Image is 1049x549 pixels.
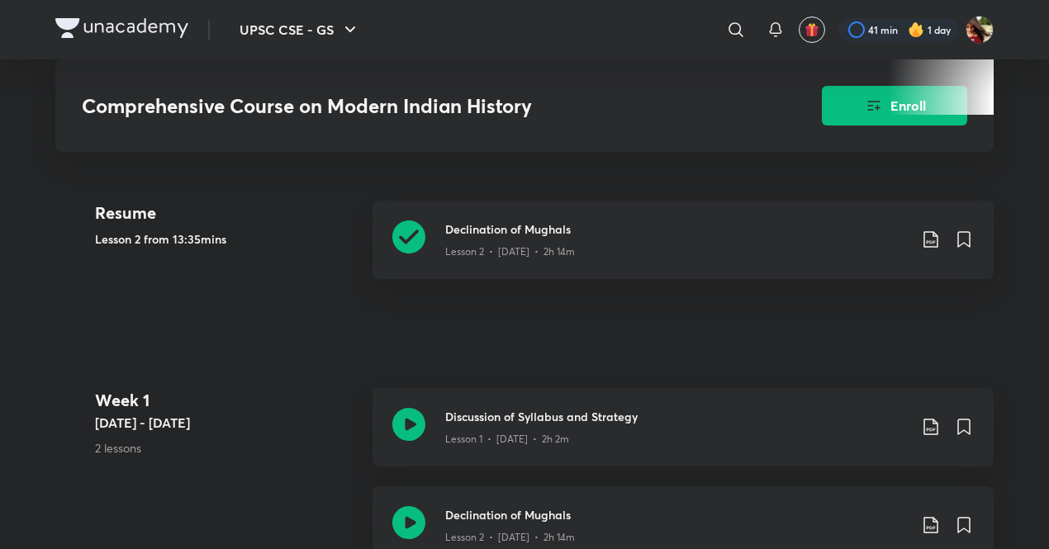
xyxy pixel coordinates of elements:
a: Declination of MughalsLesson 2 • [DATE] • 2h 14m [373,201,994,299]
h4: Resume [95,201,359,225]
p: Lesson 2 • [DATE] • 2h 14m [445,244,575,259]
h5: [DATE] - [DATE] [95,413,359,433]
h3: Declination of Mughals [445,506,908,523]
img: Shivii Singh [966,16,994,44]
button: UPSC CSE - GS [230,13,370,46]
h5: Lesson 2 from 13:35mins [95,230,359,248]
a: Company Logo [55,18,188,42]
p: Lesson 1 • [DATE] • 2h 2m [445,432,569,447]
button: avatar [799,17,825,43]
h3: Declination of Mughals [445,220,908,238]
img: Company Logo [55,18,188,38]
h4: Week 1 [95,388,359,413]
p: Lesson 2 • [DATE] • 2h 14m [445,530,575,545]
img: streak [908,21,924,38]
a: Discussion of Syllabus and StrategyLesson 1 • [DATE] • 2h 2m [373,388,994,486]
img: avatar [805,22,819,37]
p: 2 lessons [95,439,359,457]
button: Enroll [822,86,967,125]
h3: Comprehensive Course on Modern Indian History [82,94,729,118]
h3: Discussion of Syllabus and Strategy [445,408,908,425]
